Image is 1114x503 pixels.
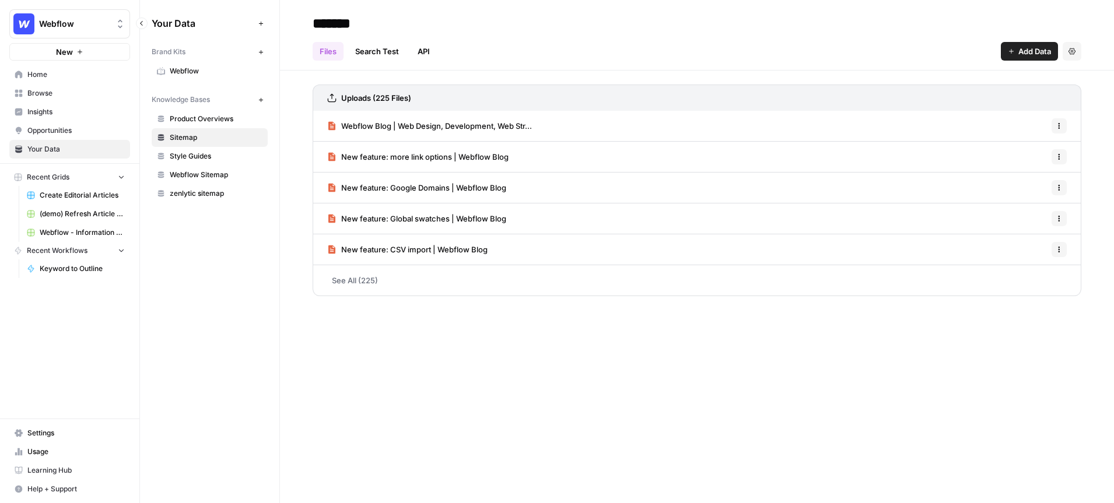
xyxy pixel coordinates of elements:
[313,265,1081,296] a: See All (225)
[152,110,268,128] a: Product Overviews
[152,147,268,166] a: Style Guides
[13,13,34,34] img: Webflow Logo
[327,173,506,203] a: New feature: Google Domains | Webflow Blog
[327,85,411,111] a: Uploads (225 Files)
[152,62,268,80] a: Webflow
[152,47,185,57] span: Brand Kits
[348,42,406,61] a: Search Test
[40,190,125,201] span: Create Editorial Articles
[1001,42,1058,61] button: Add Data
[40,227,125,238] span: Webflow - Information Article -[PERSON_NAME] (Demo)
[22,205,130,223] a: (demo) Refresh Article Content & Analysis
[9,442,130,461] a: Usage
[9,424,130,442] a: Settings
[9,103,130,121] a: Insights
[411,42,437,61] a: API
[341,244,488,255] span: New feature: CSV import | Webflow Blog
[9,140,130,159] a: Your Data
[327,111,532,141] a: Webflow Blog | Web Design, Development, Web Str...
[27,107,125,117] span: Insights
[27,446,125,457] span: Usage
[341,151,509,163] span: New feature: more link options | Webflow Blog
[9,9,130,38] button: Workspace: Webflow
[22,259,130,278] a: Keyword to Outline
[27,465,125,476] span: Learning Hub
[39,18,110,30] span: Webflow
[9,43,130,61] button: New
[9,242,130,259] button: Recent Workflows
[56,46,73,58] span: New
[152,94,210,105] span: Knowledge Bases
[341,92,411,104] h3: Uploads (225 Files)
[27,484,125,494] span: Help + Support
[27,69,125,80] span: Home
[27,125,125,136] span: Opportunities
[170,114,262,124] span: Product Overviews
[27,245,87,256] span: Recent Workflows
[9,65,130,84] a: Home
[341,120,532,132] span: Webflow Blog | Web Design, Development, Web Str...
[170,188,262,199] span: zenlytic sitemap
[170,66,262,76] span: Webflow
[152,166,268,184] a: Webflow Sitemap
[170,132,262,143] span: Sitemap
[22,223,130,242] a: Webflow - Information Article -[PERSON_NAME] (Demo)
[27,428,125,438] span: Settings
[9,168,130,186] button: Recent Grids
[9,461,130,480] a: Learning Hub
[27,172,69,182] span: Recent Grids
[313,42,344,61] a: Files
[341,213,506,224] span: New feature: Global swatches | Webflow Blog
[40,263,125,274] span: Keyword to Outline
[170,170,262,180] span: Webflow Sitemap
[27,88,125,99] span: Browse
[1018,45,1051,57] span: Add Data
[152,128,268,147] a: Sitemap
[9,121,130,140] a: Opportunities
[27,144,125,154] span: Your Data
[40,209,125,219] span: (demo) Refresh Article Content & Analysis
[152,16,254,30] span: Your Data
[9,84,130,103] a: Browse
[170,151,262,161] span: Style Guides
[327,234,488,265] a: New feature: CSV import | Webflow Blog
[327,203,506,234] a: New feature: Global swatches | Webflow Blog
[327,142,509,172] a: New feature: more link options | Webflow Blog
[152,184,268,203] a: zenlytic sitemap
[9,480,130,498] button: Help + Support
[22,186,130,205] a: Create Editorial Articles
[341,182,506,194] span: New feature: Google Domains | Webflow Blog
